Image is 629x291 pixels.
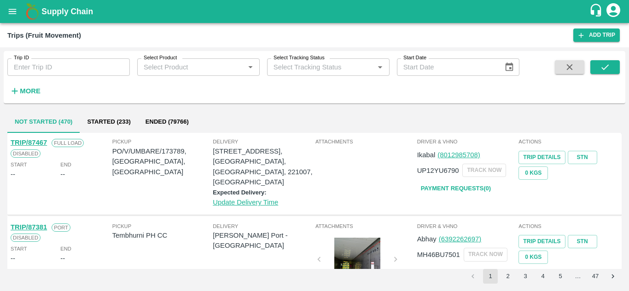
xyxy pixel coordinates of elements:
span: Actions [518,222,618,230]
label: Trip ID [14,54,29,62]
button: 0 Kgs [518,166,548,180]
button: Go to page 4 [536,269,550,284]
nav: pagination navigation [464,269,622,284]
button: Open [374,61,386,73]
div: -- [60,253,65,263]
button: Open [245,61,256,73]
button: More [7,83,43,99]
input: Select Product [140,61,242,73]
p: [PERSON_NAME] Port - [GEOGRAPHIC_DATA] [213,230,314,251]
div: account of current user [605,2,622,21]
p: UP12YU6790 [417,165,459,176]
span: Attachments [315,137,415,146]
a: Update Delivery Time [213,199,278,206]
div: -- [11,169,15,179]
img: logo [23,2,41,21]
span: Pickup [112,222,213,230]
button: Started (233) [80,111,138,133]
span: Port [52,223,70,232]
p: MH46BU7501 [417,250,460,260]
span: Disabled [11,149,41,158]
span: Ikabal [417,151,436,159]
a: Add Trip [573,29,620,42]
span: Attachments [315,222,415,230]
span: Pickup [112,137,213,146]
input: Enter Trip ID [7,58,130,76]
p: PO/V/UMBARE/173789, [GEOGRAPHIC_DATA], [GEOGRAPHIC_DATA] [112,146,213,177]
span: Actions [518,137,618,146]
a: Supply Chain [41,5,589,18]
a: Payment Requests(0) [417,181,495,197]
a: STN [568,235,597,248]
p: Tembhurni PH CC [112,230,213,240]
label: Expected Delivery: [213,189,266,196]
a: TRIP/87467 [11,139,47,146]
label: Start Date [403,54,426,62]
div: … [571,272,585,281]
a: (6392262697) [439,235,481,243]
span: Start [11,160,27,169]
button: page 1 [483,269,498,284]
button: open drawer [2,1,23,22]
div: customer-support [589,3,605,20]
button: Go to next page [606,269,620,284]
button: Choose date [501,58,518,76]
label: Select Product [144,54,177,62]
button: Go to page 2 [501,269,515,284]
span: End [60,245,71,253]
button: Go to page 47 [588,269,603,284]
button: Ended (79766) [138,111,196,133]
span: Driver & VHNo [417,137,517,146]
span: Start [11,245,27,253]
a: Trip Details [518,235,565,248]
span: Driver & VHNo [417,222,517,230]
span: Delivery [213,137,314,146]
input: Select Tracking Status [270,61,360,73]
button: Go to page 5 [553,269,568,284]
a: (8012985708) [437,151,480,159]
span: Delivery [213,222,314,230]
span: Full Load [52,139,84,147]
input: Start Date [397,58,497,76]
div: -- [60,169,65,179]
p: [STREET_ADDRESS], [GEOGRAPHIC_DATA], [GEOGRAPHIC_DATA], 221007, [GEOGRAPHIC_DATA] [213,146,314,187]
div: Trips (Fruit Movement) [7,29,81,41]
button: 0 Kgs [518,251,548,264]
span: End [60,160,71,169]
button: Go to page 3 [518,269,533,284]
label: Select Tracking Status [274,54,325,62]
a: Trip Details [518,151,565,164]
span: Disabled [11,234,41,242]
div: -- [11,253,15,263]
strong: More [20,87,41,95]
a: TRIP/87381 [11,223,47,231]
a: STN [568,151,597,164]
b: Supply Chain [41,7,93,16]
span: Abhay [417,235,437,243]
button: Not Started (470) [7,111,80,133]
